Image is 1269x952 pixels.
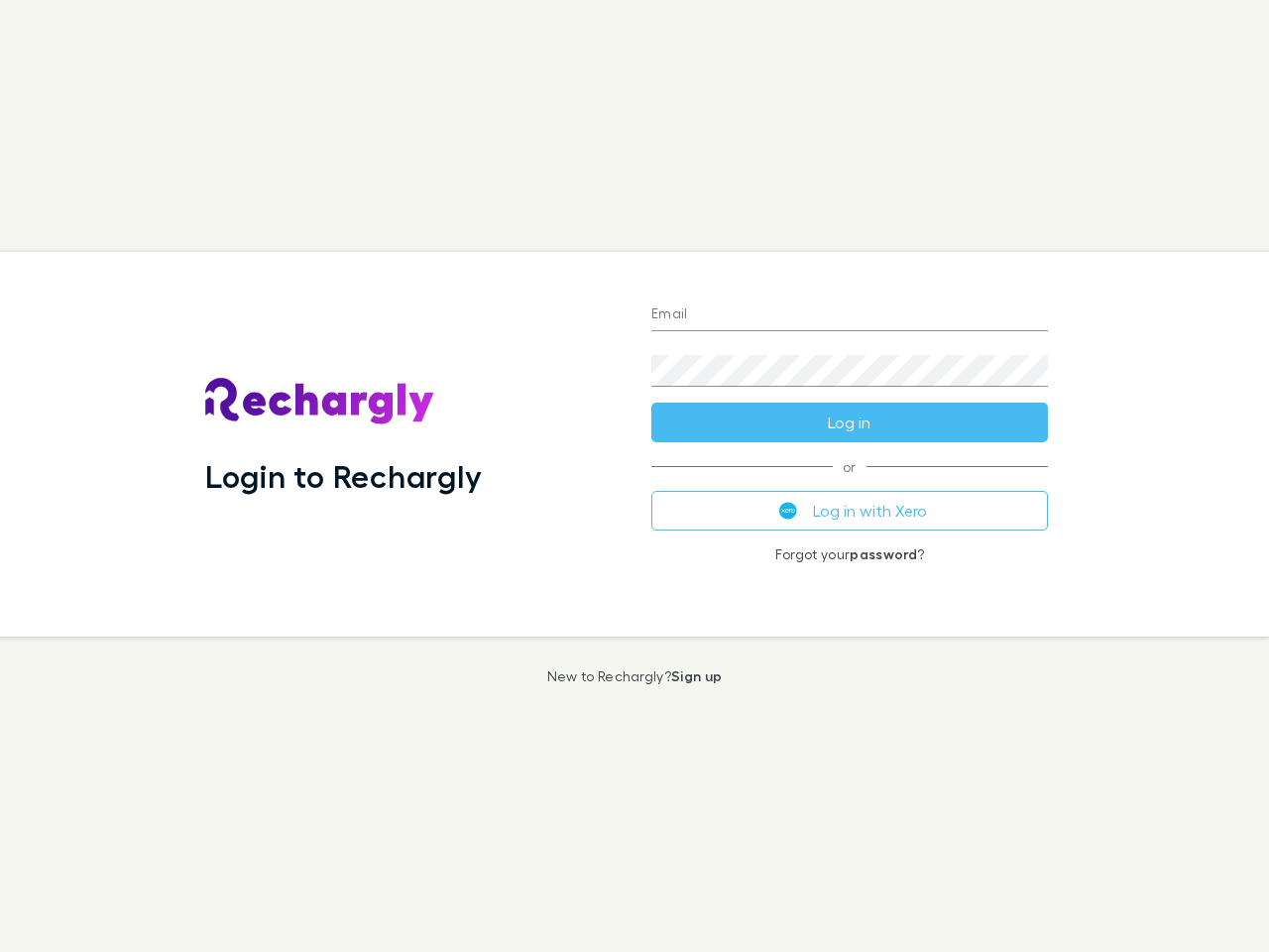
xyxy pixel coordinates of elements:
a: password [850,545,917,562]
img: Xero's logo [779,502,797,520]
img: Rechargly's Logo [205,378,435,425]
p: New to Rechargly? [547,668,723,684]
button: Log in [651,403,1048,442]
a: Sign up [671,667,722,684]
h1: Login to Rechargly [205,457,482,495]
button: Log in with Xero [651,491,1048,531]
p: Forgot your ? [651,546,1048,562]
span: or [651,466,1048,467]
